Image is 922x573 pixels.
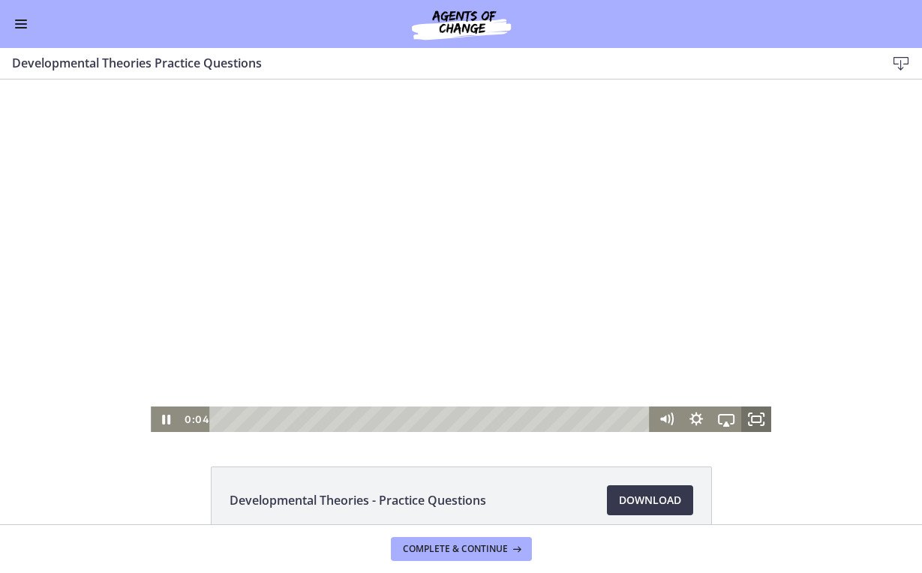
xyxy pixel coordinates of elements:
h3: Developmental Theories Practice Questions [12,54,862,72]
button: Show settings menu [681,327,711,352]
button: Complete & continue [391,537,532,561]
span: Developmental Theories - Practice Questions [230,491,486,509]
a: Download [607,485,693,515]
span: Download [619,491,681,509]
span: Complete & continue [403,543,508,555]
button: Airplay [711,327,741,352]
img: Agents of Change [371,6,551,42]
button: Pause [151,327,181,352]
div: Playbar [221,327,643,352]
button: Enable menu [12,15,30,33]
button: Mute [651,327,681,352]
button: Fullscreen [741,327,771,352]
